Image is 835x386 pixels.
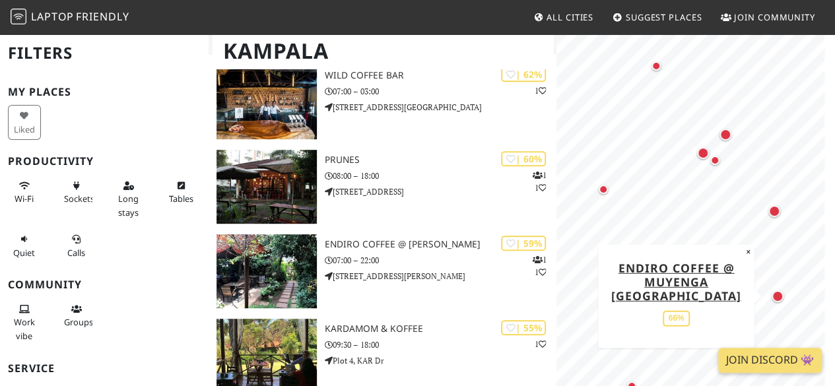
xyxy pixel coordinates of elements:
[607,5,708,29] a: Suggest Places
[67,247,85,259] span: Video/audio calls
[60,298,93,333] button: Groups
[217,234,317,308] img: Endiro Coffee @ Cooper Rd
[15,193,34,205] span: Stable Wi-Fi
[501,236,546,251] div: | 59%
[64,316,93,328] span: Group tables
[325,239,556,250] h3: Endiro Coffee @ [PERSON_NAME]
[718,348,822,373] a: Join Discord 👾
[764,283,791,309] div: Map marker
[8,362,201,375] h3: Service
[11,6,129,29] a: LaptopFriendly LaptopFriendly
[590,176,617,203] div: Map marker
[213,33,554,69] h1: Kampala
[118,193,139,218] span: Long stays
[626,11,702,23] span: Suggest Places
[168,193,193,205] span: Work-friendly tables
[64,193,94,205] span: Power sockets
[325,85,556,98] p: 07:00 – 03:00
[217,150,317,224] img: Prunes
[8,278,201,291] h3: Community
[76,9,129,24] span: Friendly
[60,175,93,210] button: Sockets
[325,101,556,113] p: [STREET_ADDRESS][GEOGRAPHIC_DATA]
[60,228,93,263] button: Calls
[14,316,35,341] span: People working
[501,320,546,335] div: | 55%
[112,175,145,223] button: Long stays
[325,154,556,166] h3: Prunes
[528,5,599,29] a: All Cities
[734,11,815,23] span: Join Community
[742,244,754,259] button: Close popup
[325,323,556,335] h3: Kardamom & Koffee
[8,228,41,263] button: Quiet
[690,140,716,166] div: Map marker
[325,254,556,267] p: 07:00 – 22:00
[702,147,728,174] div: Map marker
[325,338,556,351] p: 09:30 – 18:00
[8,175,41,210] button: Wi-Fi
[325,354,556,367] p: Plot 4, KAR Dr
[13,247,35,259] span: Quiet
[209,150,556,224] a: Prunes | 60% 11 Prunes 08:00 – 18:00 [STREET_ADDRESS]
[532,253,546,278] p: 1 1
[534,338,546,350] p: 1
[217,65,317,139] img: Wild Coffee Bar
[209,65,556,139] a: Wild Coffee Bar | 62% 1 Wild Coffee Bar 07:00 – 03:00 [STREET_ADDRESS][GEOGRAPHIC_DATA]
[716,5,820,29] a: Join Community
[325,270,556,282] p: [STREET_ADDRESS][PERSON_NAME]
[8,298,41,346] button: Work vibe
[8,86,201,98] h3: My Places
[643,53,669,79] div: Map marker
[325,170,556,182] p: 08:00 – 18:00
[611,259,741,303] a: Endiro Coffee @ Muyenga [GEOGRAPHIC_DATA]
[164,175,197,210] button: Tables
[547,11,593,23] span: All Cities
[11,9,26,24] img: LaptopFriendly
[534,84,546,97] p: 1
[532,169,546,194] p: 1 1
[712,121,739,148] div: Map marker
[209,234,556,308] a: Endiro Coffee @ Cooper Rd | 59% 11 Endiro Coffee @ [PERSON_NAME] 07:00 – 22:00 [STREET_ADDRESS][P...
[663,311,690,326] div: 66%
[325,185,556,198] p: [STREET_ADDRESS]
[501,151,546,166] div: | 60%
[8,155,201,168] h3: Productivity
[31,9,74,24] span: Laptop
[761,198,787,224] div: Map marker
[8,33,201,73] h2: Filters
